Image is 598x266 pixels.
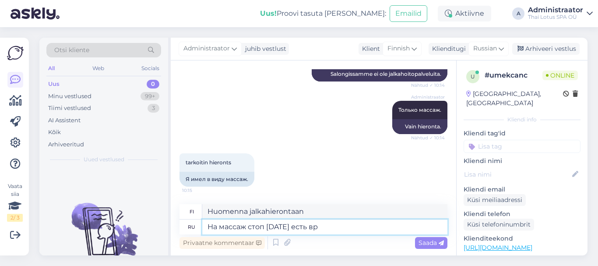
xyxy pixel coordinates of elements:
p: Kliendi email [464,185,580,194]
div: Uus [48,80,60,89]
div: Web [91,63,106,74]
p: Kliendi tag'id [464,129,580,138]
textarea: На массаж стоп [DATE] есть вр [202,220,447,234]
span: Administraator [183,44,230,53]
div: Tiimi vestlused [48,104,91,113]
div: Arhiveeri vestlus [512,43,580,55]
a: AdministraatorThai Lotus SPA OÜ [528,7,593,21]
span: Russian [473,44,497,53]
img: Askly Logo [7,45,24,61]
p: Kliendi nimi [464,156,580,166]
div: Salongissamme ei ole jalkahoitopalveluita. [312,67,447,82]
div: Kliendi info [464,116,580,124]
div: Aktiivne [438,6,491,21]
span: Nähtud ✓ 10:14 [411,82,445,89]
div: All [46,63,56,74]
span: Administraator [411,94,445,100]
span: Только массаж. [398,106,441,113]
div: 3 [148,104,159,113]
div: AI Assistent [48,116,81,125]
input: Lisa tag [464,140,580,153]
div: Küsi meiliaadressi [464,194,526,206]
div: Privaatne kommentaar [179,237,265,249]
span: tarkoitin hieronts [186,159,231,166]
div: Thai Lotus SPA OÜ [528,14,583,21]
div: # umekcanc [485,70,542,81]
span: Finnish [387,44,410,53]
p: Vaata edasi ... [464,255,580,263]
p: Klienditeekond [464,234,580,243]
div: Küsi telefoninumbrit [464,219,534,231]
span: Online [542,71,578,80]
div: [GEOGRAPHIC_DATA], [GEOGRAPHIC_DATA] [466,89,563,108]
div: 99+ [141,92,159,101]
div: Vain hieronta. [392,119,447,134]
span: Nähtud ✓ 10:14 [411,135,445,141]
div: juhib vestlust [242,44,286,53]
span: u [471,73,475,80]
a: [URL][DOMAIN_NAME] [464,244,532,252]
div: A [512,7,524,20]
div: Klient [359,44,380,53]
div: Proovi tasuta [PERSON_NAME]: [260,8,386,19]
div: Arhiveeritud [48,140,84,149]
p: Kliendi telefon [464,209,580,219]
div: Administraator [528,7,583,14]
span: 10:15 [182,187,215,194]
div: Minu vestlused [48,92,91,101]
textarea: Huomenna jalkahierontaan [202,204,447,219]
div: fi [190,204,194,219]
div: Klienditugi [429,44,466,53]
input: Lisa nimi [464,170,570,179]
img: No chats [39,187,168,266]
div: Я имел в виду массаж. [179,172,254,187]
div: ru [188,220,195,234]
div: Kõik [48,128,61,137]
div: Socials [140,63,161,74]
span: Otsi kliente [54,46,89,55]
div: Vaata siia [7,182,23,222]
button: Emailid [390,5,427,22]
span: Saada [419,239,444,247]
b: Uus! [260,9,277,18]
div: 2 / 3 [7,214,23,222]
span: Uued vestlused [84,156,124,163]
div: 0 [147,80,159,89]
